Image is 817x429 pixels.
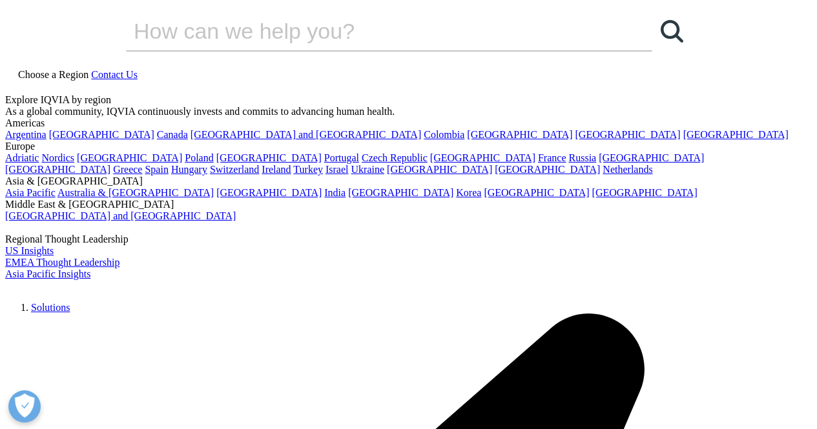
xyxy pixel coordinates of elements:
a: Russia [569,152,597,163]
a: [GEOGRAPHIC_DATA] [77,152,182,163]
a: Ireland [262,164,291,175]
a: Greece [113,164,142,175]
a: Ukraine [351,164,385,175]
a: [GEOGRAPHIC_DATA] [495,164,600,175]
a: Argentina [5,129,47,140]
a: [GEOGRAPHIC_DATA] [575,129,681,140]
a: Solutions [31,302,70,313]
a: Netherlands [603,164,652,175]
a: Korea [456,187,481,198]
a: [GEOGRAPHIC_DATA] [49,129,154,140]
a: [GEOGRAPHIC_DATA] [348,187,453,198]
a: Portugal [324,152,359,163]
a: France [538,152,566,163]
div: Asia & [GEOGRAPHIC_DATA] [5,175,812,187]
button: Open Preferences [8,390,41,423]
a: [GEOGRAPHIC_DATA] [467,129,572,140]
a: US Insights [5,245,54,256]
a: Australia & [GEOGRAPHIC_DATA] [57,187,214,198]
a: [GEOGRAPHIC_DATA] [5,164,110,175]
a: [GEOGRAPHIC_DATA] [430,152,535,163]
a: Contact Us [91,69,138,80]
a: Turkey [293,164,323,175]
input: Search [126,12,615,50]
a: Czech Republic [362,152,428,163]
a: [GEOGRAPHIC_DATA] [216,187,322,198]
div: Middle East & [GEOGRAPHIC_DATA] [5,199,812,210]
div: As a global community, IQVIA continuously invests and commits to advancing human health. [5,106,812,117]
div: Europe [5,141,812,152]
a: Colombia [424,129,464,140]
a: Canada [157,129,188,140]
a: [GEOGRAPHIC_DATA] [387,164,492,175]
a: [GEOGRAPHIC_DATA] and [GEOGRAPHIC_DATA] [5,210,236,221]
a: Spain [145,164,168,175]
a: Asia Pacific [5,187,56,198]
a: Switzerland [210,164,259,175]
div: Americas [5,117,812,129]
a: [GEOGRAPHIC_DATA] [484,187,589,198]
a: Search [652,12,691,50]
a: Poland [185,152,213,163]
a: India [324,187,346,198]
span: Choose a Region [18,69,88,80]
a: Israel [326,164,349,175]
a: [GEOGRAPHIC_DATA] [592,187,698,198]
a: [GEOGRAPHIC_DATA] [216,152,322,163]
a: [GEOGRAPHIC_DATA] [683,129,789,140]
a: Hungary [171,164,207,175]
svg: Search [661,20,683,43]
a: [GEOGRAPHIC_DATA] and [GEOGRAPHIC_DATA] [191,129,421,140]
a: Nordics [41,152,74,163]
div: Explore IQVIA by region [5,94,812,106]
a: [GEOGRAPHIC_DATA] [599,152,704,163]
a: EMEA Thought Leadership [5,257,119,268]
a: Adriatic [5,152,39,163]
a: Asia Pacific Insights [5,268,90,279]
div: Regional Thought Leadership [5,234,812,245]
